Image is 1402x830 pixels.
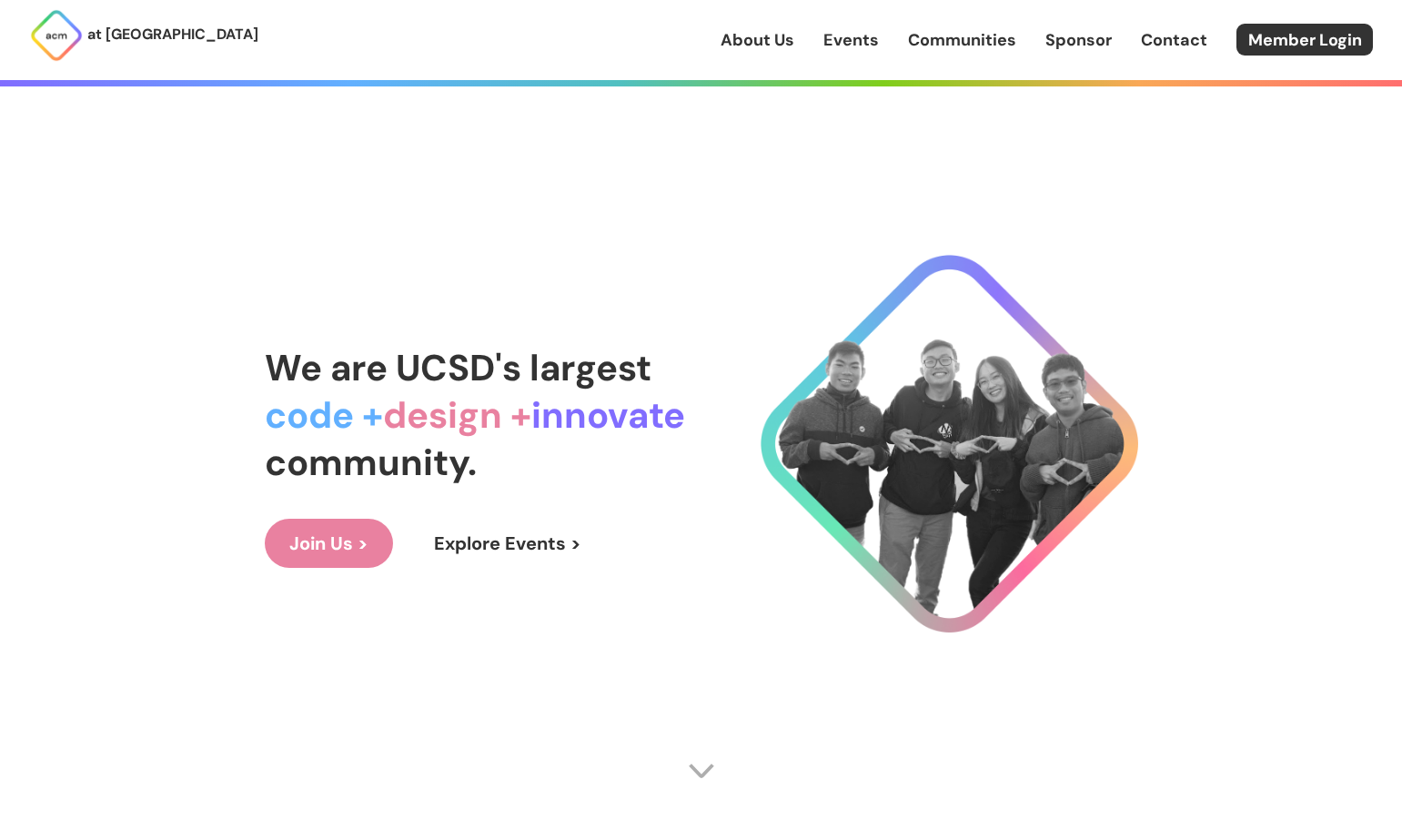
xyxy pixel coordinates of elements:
a: Communities [908,28,1016,52]
span: We are UCSD's largest [265,344,651,391]
span: design + [383,391,531,439]
a: Sponsor [1045,28,1112,52]
img: ACM Logo [29,8,84,63]
a: Join Us > [265,519,393,568]
span: code + [265,391,383,439]
a: at [GEOGRAPHIC_DATA] [29,8,258,63]
a: Explore Events > [409,519,606,568]
img: Scroll Arrow [688,757,715,784]
img: Cool Logo [761,255,1138,633]
span: community. [265,439,477,486]
a: Member Login [1236,24,1373,56]
span: innovate [531,391,685,439]
a: Contact [1141,28,1207,52]
a: About Us [721,28,794,52]
p: at [GEOGRAPHIC_DATA] [87,23,258,46]
a: Events [823,28,879,52]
